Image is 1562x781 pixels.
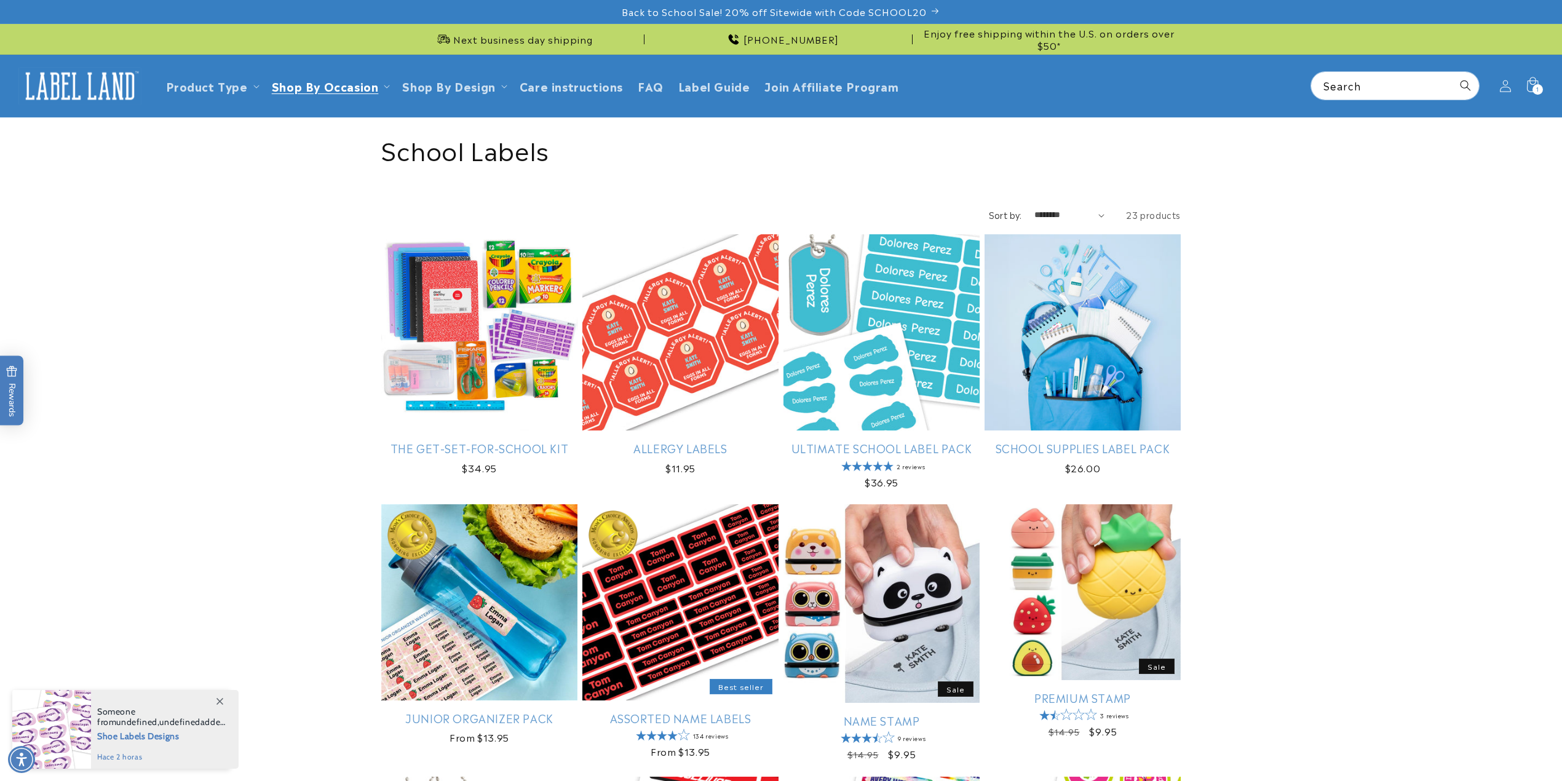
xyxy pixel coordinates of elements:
[512,71,630,100] a: Care instructions
[622,6,927,18] span: Back to School Sale! 20% off Sitewide with Code SCHOOL20
[989,208,1022,221] label: Sort by:
[582,711,779,725] a: Assorted Name Labels
[783,441,980,455] a: Ultimate School Label Pack
[783,713,980,727] a: Name Stamp
[764,79,898,93] span: Join Affiliate Program
[264,71,395,100] summary: Shop By Occasion
[116,716,157,727] span: undefined
[743,33,839,46] span: [PHONE_NUMBER]
[395,71,512,100] summary: Shop By Design
[453,33,593,46] span: Next business day shipping
[166,77,248,94] a: Product Type
[402,77,495,94] a: Shop By Design
[97,707,226,727] span: Someone from , added this product to their cart.
[159,71,264,100] summary: Product Type
[1536,84,1539,95] span: 1
[18,67,141,105] img: Label Land
[159,716,200,727] span: undefined
[638,79,664,93] span: FAQ
[520,79,623,93] span: Care instructions
[678,79,750,93] span: Label Guide
[985,441,1181,455] a: School Supplies Label Pack
[6,366,18,417] span: Rewards
[381,133,1181,165] h1: School Labels
[97,751,226,763] span: hace 2 horas
[649,24,913,54] div: Announcement
[14,62,146,109] a: Label Land
[1126,208,1181,221] span: 23 products
[1452,72,1479,99] button: Search
[985,691,1181,705] a: Premium Stamp
[757,71,906,100] a: Join Affiliate Program
[630,71,671,100] a: FAQ
[381,24,644,54] div: Announcement
[381,441,577,455] a: The Get-Set-for-School Kit
[918,24,1181,54] div: Announcement
[272,79,379,93] span: Shop By Occasion
[97,727,226,743] span: Shoe Labels Designs
[671,71,758,100] a: Label Guide
[582,441,779,455] a: Allergy Labels
[8,746,35,773] div: Accessibility Menu
[918,27,1181,51] span: Enjoy free shipping within the U.S. on orders over $50*
[381,711,577,725] a: Junior Organizer Pack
